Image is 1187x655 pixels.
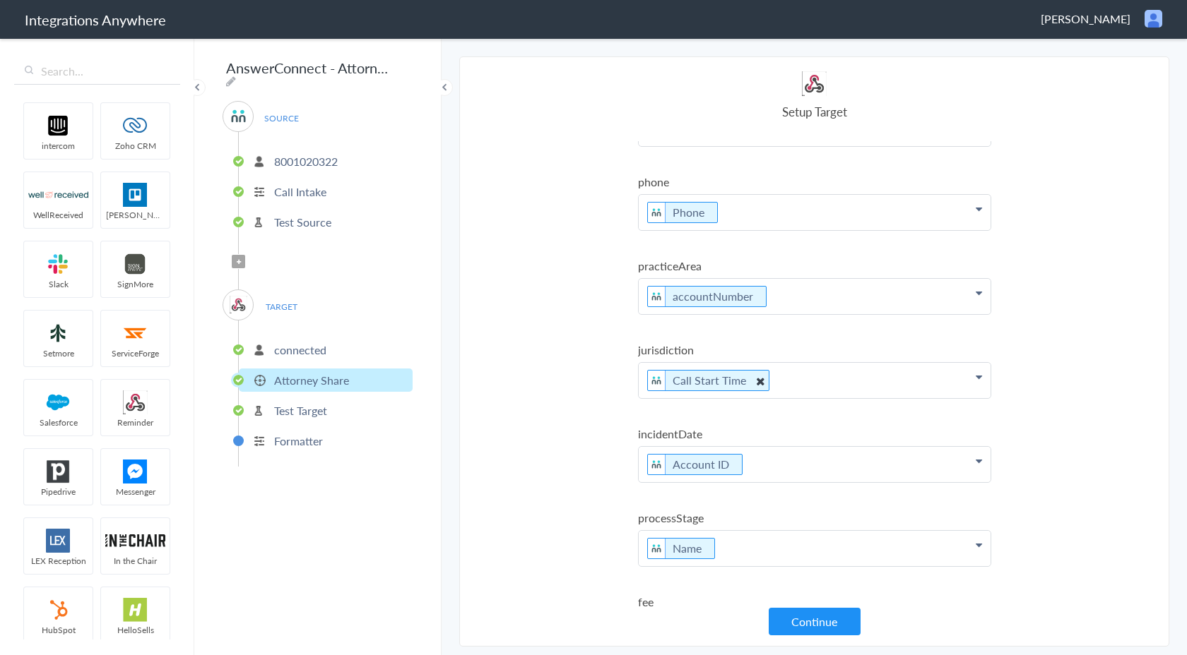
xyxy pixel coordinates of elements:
p: Test Target [274,402,327,419]
label: jurisdiction [638,342,991,358]
li: Call Start Time [647,370,769,391]
span: Setmore [24,347,93,359]
button: Continue [769,608,861,635]
span: Pipedrive [24,486,93,498]
img: slack-logo.svg [28,252,88,276]
span: WellReceived [24,209,93,221]
p: Call Intake [274,184,326,200]
img: intercom-logo.svg [28,114,88,138]
p: 8001020322 [274,153,338,169]
label: fee [638,594,991,610]
span: ServiceForge [101,347,170,359]
input: Search... [14,58,180,85]
img: answerconnect-logo.svg [648,203,666,222]
img: hs-app-logo.svg [105,598,165,622]
span: TARGET [254,297,308,316]
img: answerconnect-logo.svg [230,107,247,125]
img: FBM.png [105,459,165,483]
img: signmore-logo.png [105,252,165,276]
span: SOURCE [254,109,308,128]
img: lex-app-logo.svg [28,529,88,553]
img: pipedrive.png [28,459,88,483]
span: HubSpot [24,624,93,636]
img: answerconnect-logo.svg [648,371,666,390]
p: connected [274,342,326,358]
span: Messenger [101,486,170,498]
img: answerconnect-logo.svg [648,539,666,558]
img: webhook.png [802,71,827,96]
img: answerconnect-logo.svg [648,455,666,474]
p: Attorney Share [274,372,349,388]
span: Slack [24,278,93,290]
img: setmoreNew.jpg [28,321,88,345]
img: wr-logo.svg [28,183,88,207]
p: Test Source [274,214,331,230]
label: incidentDate [638,426,991,442]
h4: Setup Target [638,103,991,120]
img: salesforce-logo.svg [28,390,88,414]
label: processStage [638,510,991,526]
span: In the Chair [101,555,170,567]
img: inch-logo.svg [105,529,165,553]
span: Reminder [101,416,170,428]
img: serviceforge-icon.png [105,321,165,345]
span: Zoho CRM [101,140,170,152]
span: intercom [24,140,93,152]
img: webhook.png [105,390,165,414]
li: Account ID [647,454,743,475]
img: zoho-logo.svg [105,114,165,138]
img: user.png [1145,10,1162,28]
span: HelloSells [101,624,170,636]
label: practiceArea [638,258,991,274]
span: [PERSON_NAME] [1041,11,1130,27]
span: Salesforce [24,416,93,428]
label: phone [638,174,991,190]
img: trello.png [105,183,165,207]
li: Phone [647,202,718,223]
h1: Integrations Anywhere [25,10,166,30]
li: Name [647,538,715,559]
span: LEX Reception [24,555,93,567]
span: [PERSON_NAME] [101,209,170,221]
img: webhook.png [230,296,247,313]
li: accountNumber [647,286,767,307]
img: answerconnect-logo.svg [648,287,666,306]
span: SignMore [101,278,170,290]
img: hubspot-logo.svg [28,598,88,622]
p: Formatter [274,433,323,449]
